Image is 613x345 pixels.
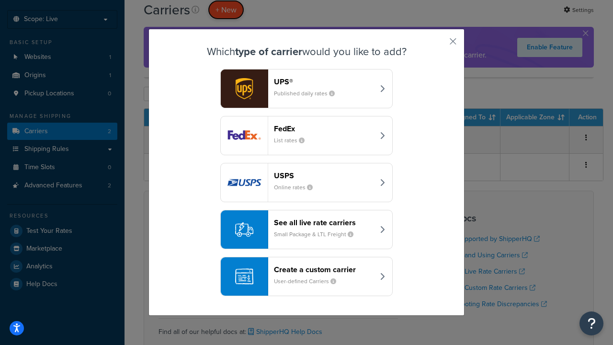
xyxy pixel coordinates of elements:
[274,77,374,86] header: UPS®
[274,277,344,286] small: User-defined Carriers
[221,69,268,108] img: ups logo
[173,46,440,57] h3: Which would you like to add?
[220,210,393,249] button: See all live rate carriersSmall Package & LTL Freight
[579,311,603,335] button: Open Resource Center
[274,136,312,145] small: List rates
[274,171,374,180] header: USPS
[220,163,393,202] button: usps logoUSPSOnline rates
[274,183,320,192] small: Online rates
[220,116,393,155] button: fedEx logoFedExList rates
[274,124,374,133] header: FedEx
[235,220,253,239] img: icon-carrier-liverate-becf4550.svg
[235,44,302,59] strong: type of carrier
[235,267,253,286] img: icon-carrier-custom-c93b8a24.svg
[221,163,268,202] img: usps logo
[220,257,393,296] button: Create a custom carrierUser-defined Carriers
[274,265,374,274] header: Create a custom carrier
[274,218,374,227] header: See all live rate carriers
[221,116,268,155] img: fedEx logo
[274,89,342,98] small: Published daily rates
[220,69,393,108] button: ups logoUPS®Published daily rates
[274,230,361,239] small: Small Package & LTL Freight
